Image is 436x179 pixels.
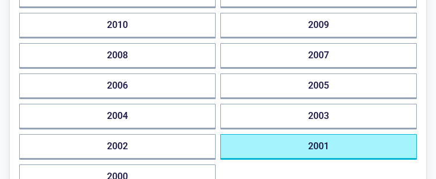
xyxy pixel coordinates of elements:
[220,134,417,160] button: 2001
[220,43,417,69] button: 2007
[220,104,417,129] button: 2003
[220,73,417,99] button: 2005
[19,134,216,160] button: 2002
[19,73,216,99] button: 2006
[19,104,216,129] button: 2004
[220,13,417,38] button: 2009
[19,13,216,38] button: 2010
[19,43,216,69] button: 2008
